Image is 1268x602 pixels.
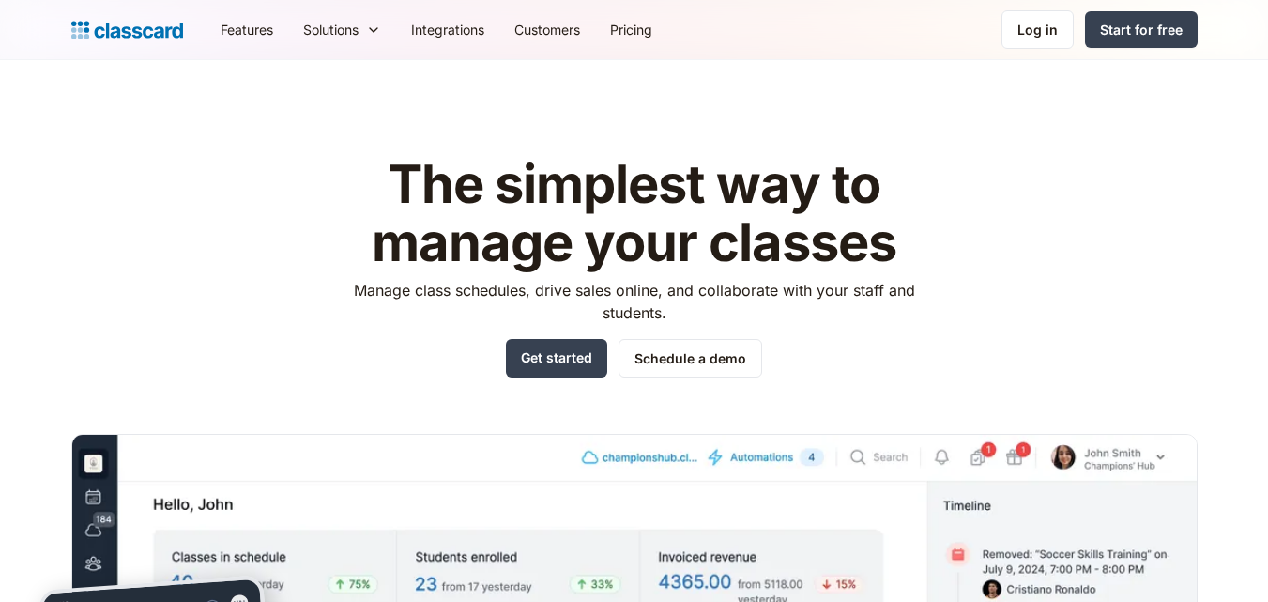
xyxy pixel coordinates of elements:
a: Features [206,8,288,51]
a: Log in [1001,10,1074,49]
p: Manage class schedules, drive sales online, and collaborate with your staff and students. [336,279,932,324]
a: Start for free [1085,11,1198,48]
div: Start for free [1100,20,1183,39]
div: Solutions [303,20,359,39]
a: Customers [499,8,595,51]
a: Pricing [595,8,667,51]
a: Get started [506,339,607,378]
div: Log in [1017,20,1058,39]
h1: The simplest way to manage your classes [336,156,932,271]
a: Integrations [396,8,499,51]
a: home [71,17,183,43]
a: Schedule a demo [619,339,762,378]
div: Solutions [288,8,396,51]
